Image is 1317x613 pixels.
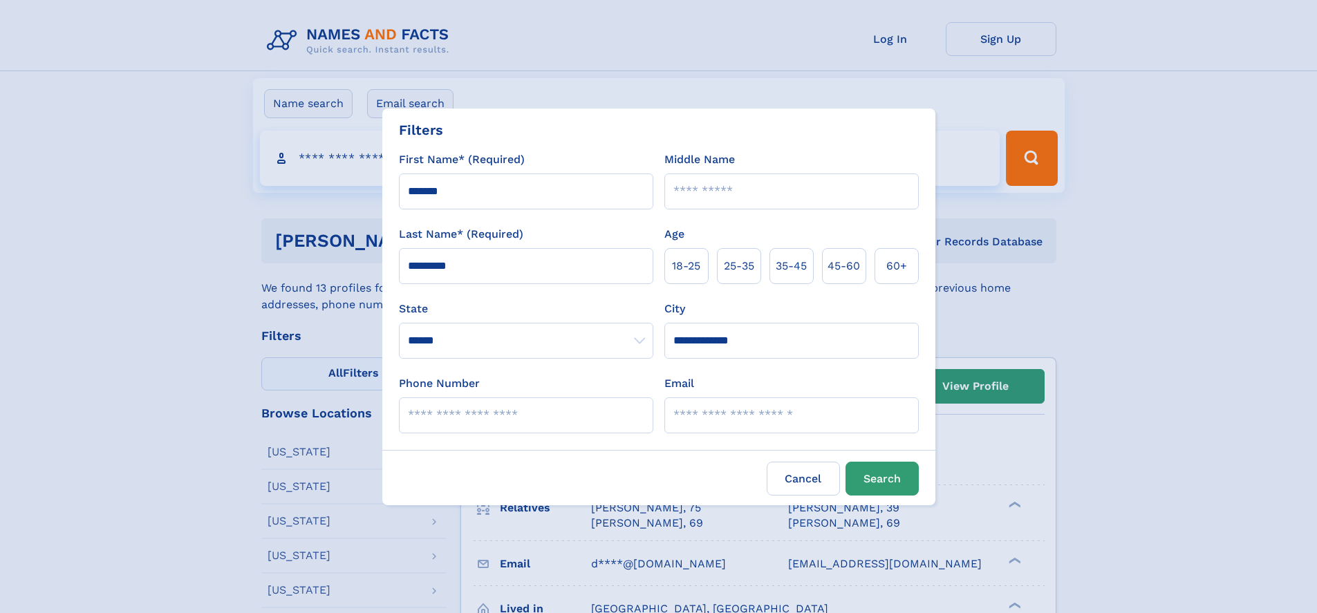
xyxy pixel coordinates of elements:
span: 45‑60 [828,258,860,274]
label: State [399,301,653,317]
label: Last Name* (Required) [399,226,523,243]
label: First Name* (Required) [399,151,525,168]
span: 35‑45 [776,258,807,274]
button: Search [846,462,919,496]
label: Middle Name [664,151,735,168]
span: 60+ [886,258,907,274]
label: Cancel [767,462,840,496]
span: 18‑25 [672,258,700,274]
div: Filters [399,120,443,140]
label: City [664,301,685,317]
label: Email [664,375,694,392]
label: Age [664,226,684,243]
span: 25‑35 [724,258,754,274]
label: Phone Number [399,375,480,392]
